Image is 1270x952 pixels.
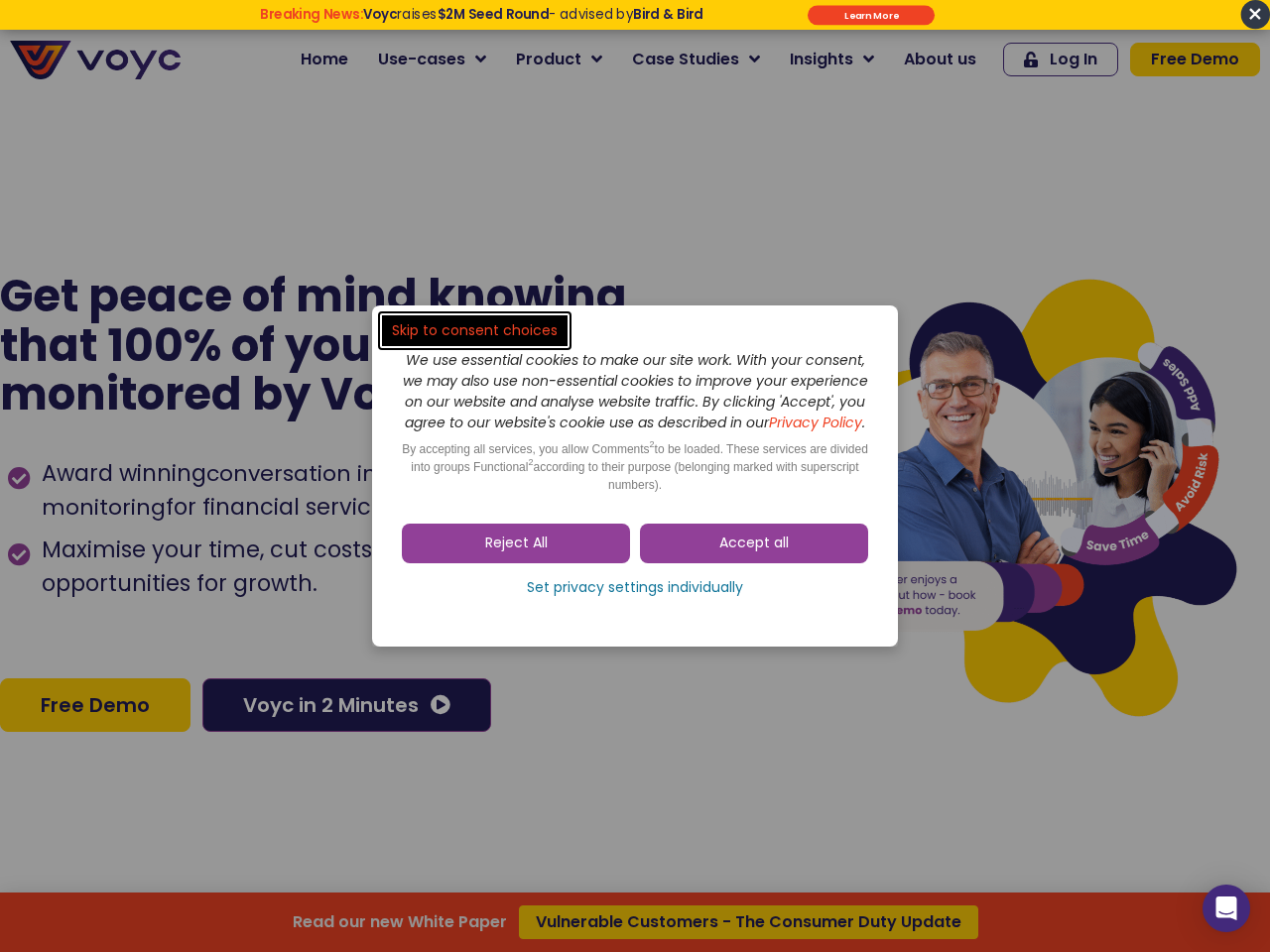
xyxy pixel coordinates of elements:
span: By accepting all services, you allow Comments to be loaded. These services are divided into group... [402,442,868,492]
span: Job title [258,161,325,183]
a: Reject All [402,524,630,563]
sup: 2 [650,439,655,449]
i: We use essential cookies to make our site work. With your consent, we may also use non-essential ... [403,350,868,432]
span: Set privacy settings individually [527,578,743,598]
span: Reject All [485,534,548,553]
span: Accept all [719,534,789,553]
a: Set privacy settings individually [402,573,868,603]
span: Phone [258,79,308,102]
a: Privacy Policy [769,413,862,432]
a: Skip to consent choices [382,315,568,346]
a: Accept all [640,524,868,563]
sup: 2 [528,457,533,467]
